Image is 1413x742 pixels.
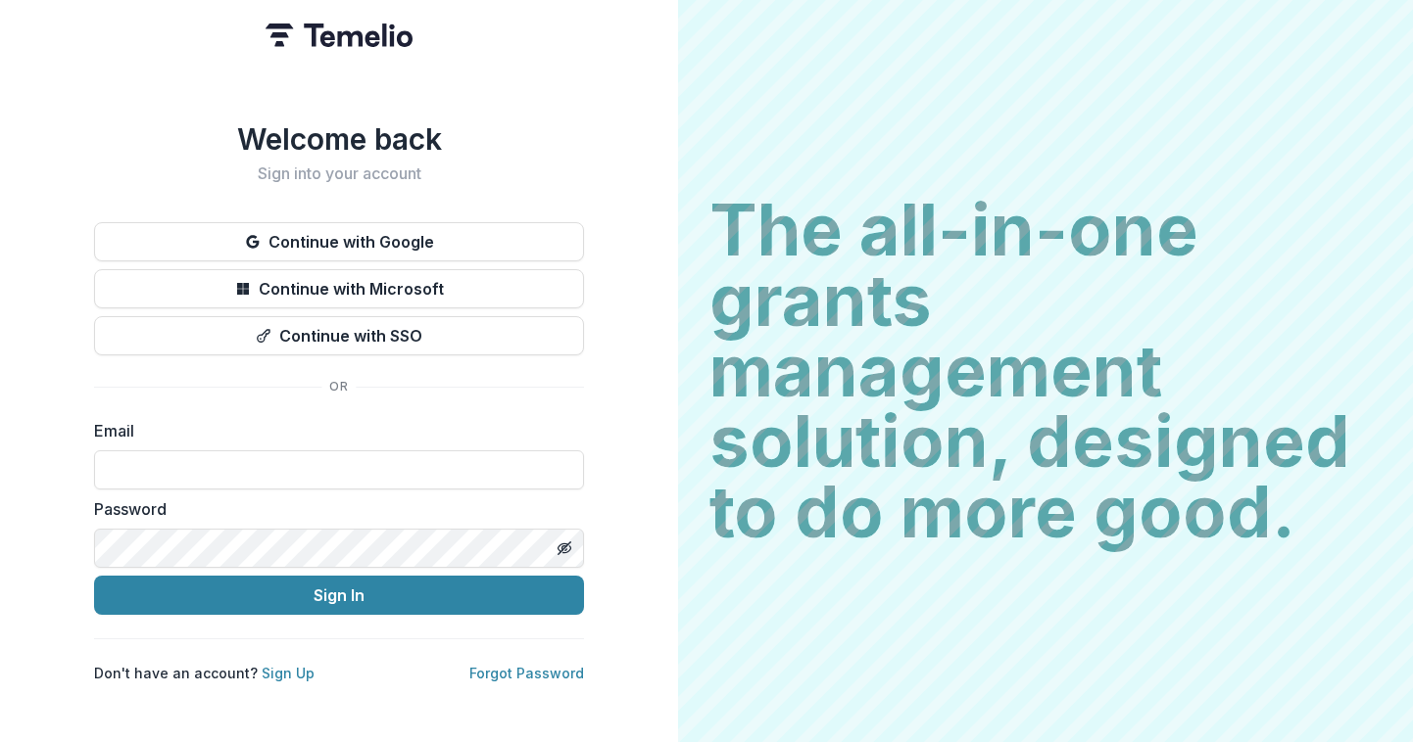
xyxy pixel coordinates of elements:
button: Continue with SSO [94,316,584,355]
p: Don't have an account? [94,663,315,683]
label: Email [94,419,572,442]
button: Continue with Microsoft [94,269,584,308]
button: Toggle password visibility [549,533,580,564]
h2: Sign into your account [94,164,584,183]
a: Forgot Password [469,665,584,681]
img: Temelio [266,23,413,47]
button: Continue with Google [94,222,584,261]
button: Sign In [94,576,584,615]
a: Sign Up [262,665,315,681]
h1: Welcome back [94,121,584,157]
label: Password [94,497,572,521]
